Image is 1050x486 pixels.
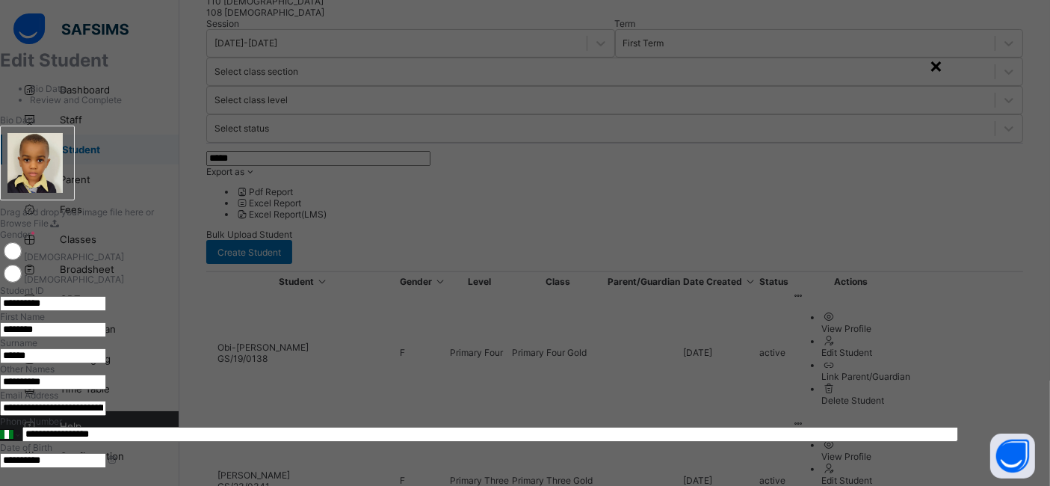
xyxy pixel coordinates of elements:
button: Open asap [990,434,1035,479]
span: Bio Data [30,83,66,94]
label: [DEMOGRAPHIC_DATA] [24,251,124,262]
img: bannerImage [7,133,63,193]
div: × [929,52,943,78]
span: Review and Complete [30,94,122,105]
label: [DEMOGRAPHIC_DATA] [24,274,124,285]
